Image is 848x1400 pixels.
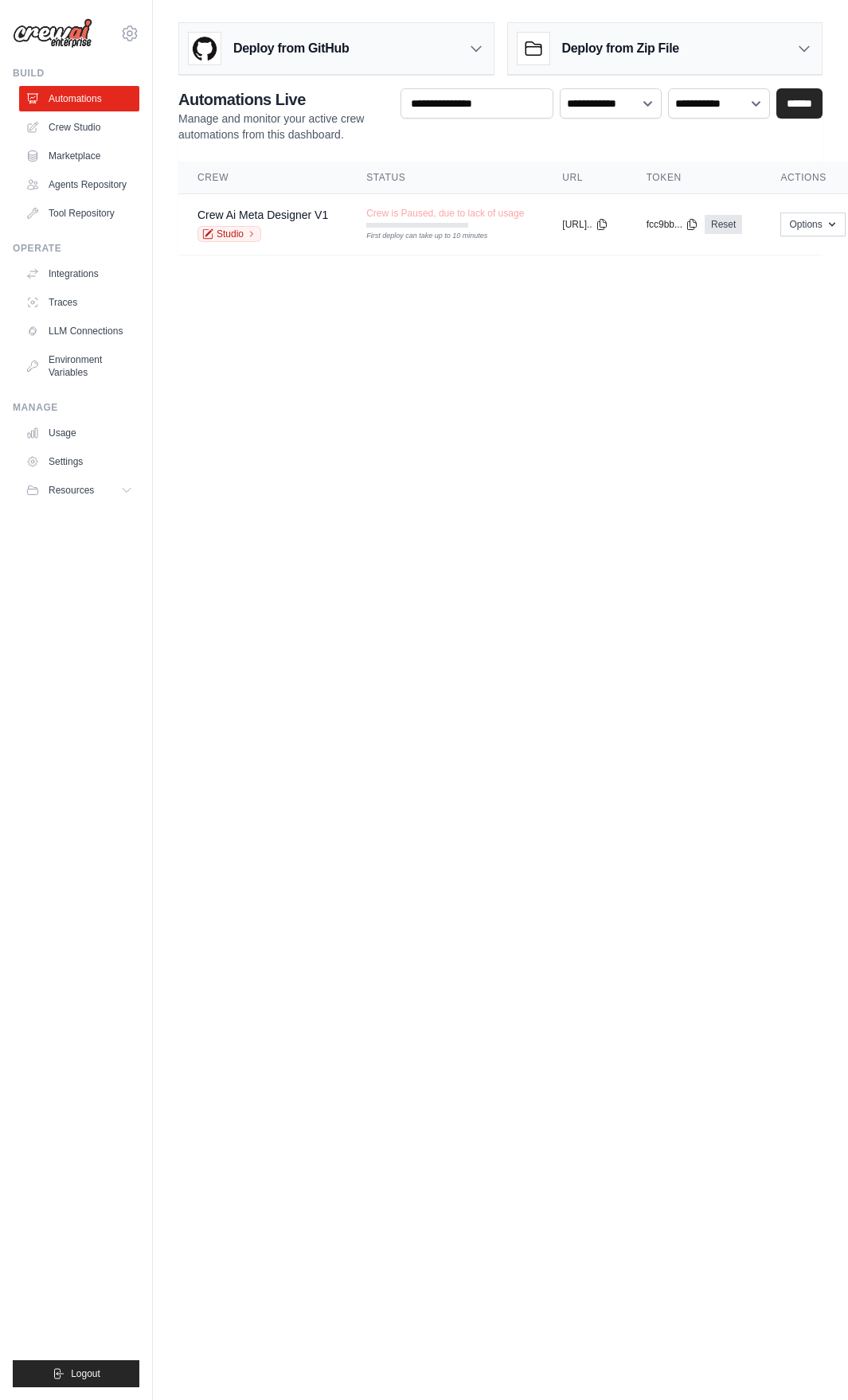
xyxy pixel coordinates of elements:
a: Traces [19,290,139,315]
a: Automations [19,86,139,111]
th: Status [347,162,543,194]
a: Settings [19,449,139,474]
img: Logo [13,18,92,49]
img: GitHub Logo [189,33,221,64]
a: Marketplace [19,143,139,169]
a: Environment Variables [19,347,139,385]
span: Logout [71,1367,100,1380]
a: LLM Connections [19,318,139,344]
button: Resources [19,478,139,503]
div: Operate [13,242,139,255]
a: Crew Studio [19,115,139,140]
a: Studio [197,226,261,242]
p: Manage and monitor your active crew automations from this dashboard. [178,111,388,142]
a: Usage [19,420,139,446]
button: fcc9bb... [647,218,698,231]
button: Logout [13,1360,139,1387]
div: Manage [13,401,139,414]
th: URL [543,162,627,194]
div: First deploy can take up to 10 minutes [366,231,468,242]
a: Reset [705,215,742,234]
th: Token [627,162,762,194]
h3: Deploy from Zip File [562,39,679,58]
div: Build [13,67,139,80]
span: Crew is Paused, due to lack of usage [366,207,524,220]
th: Crew [178,162,347,194]
a: Integrations [19,261,139,287]
a: Agents Repository [19,172,139,197]
a: Tool Repository [19,201,139,226]
a: Crew Ai Meta Designer V1 [197,209,328,221]
h2: Automations Live [178,88,388,111]
h3: Deploy from GitHub [233,39,349,58]
button: Options [780,213,845,236]
span: Resources [49,484,94,497]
